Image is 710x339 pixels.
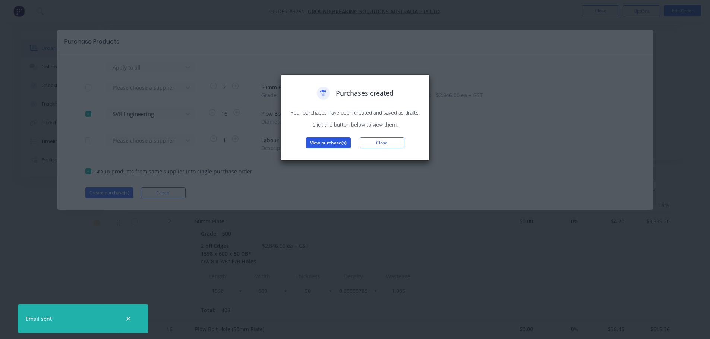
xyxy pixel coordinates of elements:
[26,315,52,323] div: Email sent
[360,137,404,148] button: Close
[336,88,394,98] span: Purchases created
[306,137,351,148] button: View purchase(s)
[288,109,422,116] p: Your purchases have been created and saved as drafts.
[288,121,422,128] p: Click the button below to view them.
